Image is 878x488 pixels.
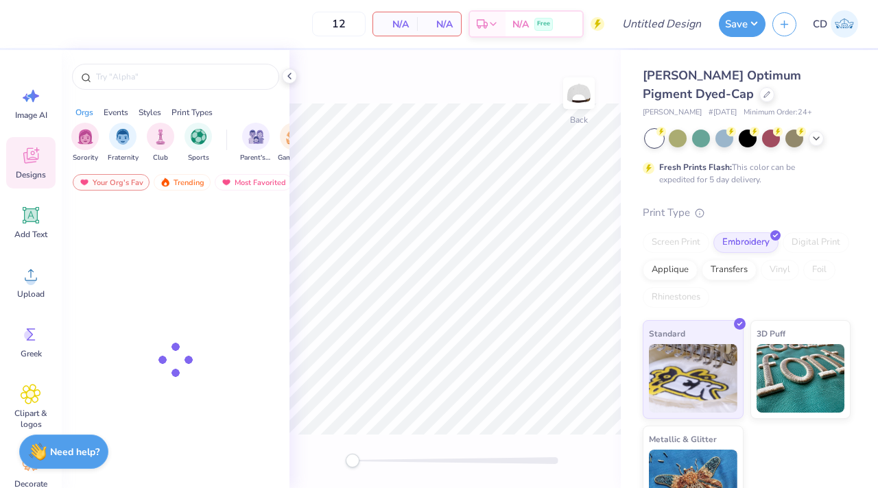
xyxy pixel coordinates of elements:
[153,129,168,145] img: Club Image
[744,107,812,119] span: Minimum Order: 24 +
[643,260,698,280] div: Applique
[783,232,849,253] div: Digital Print
[240,123,272,163] div: filter for Parent's Weekend
[702,260,757,280] div: Transfers
[286,129,302,145] img: Game Day Image
[240,123,272,163] button: filter button
[78,129,93,145] img: Sorority Image
[248,129,264,145] img: Parent's Weekend Image
[761,260,799,280] div: Vinyl
[171,106,213,119] div: Print Types
[757,344,845,413] img: 3D Puff
[75,106,93,119] div: Orgs
[346,454,359,467] div: Accessibility label
[215,174,292,191] div: Most Favorited
[147,123,174,163] div: filter for Club
[160,178,171,187] img: trending.gif
[643,67,801,102] span: [PERSON_NAME] Optimum Pigment Dyed-Cap
[659,161,828,186] div: This color can be expedited for 5 day delivery.
[757,326,785,341] span: 3D Puff
[17,289,45,300] span: Upload
[649,344,737,413] img: Standard
[643,287,709,308] div: Rhinestones
[649,432,717,446] span: Metallic & Glitter
[719,11,766,37] button: Save
[153,153,168,163] span: Club
[95,70,270,84] input: Try "Alpha"
[278,153,309,163] span: Game Day
[570,114,588,126] div: Back
[565,80,593,107] img: Back
[71,123,99,163] button: filter button
[8,408,54,430] span: Clipart & logos
[611,10,712,38] input: Untitled Design
[512,17,529,32] span: N/A
[73,153,98,163] span: Sorority
[188,153,209,163] span: Sports
[221,178,232,187] img: most_fav.gif
[50,446,99,459] strong: Need help?
[191,129,206,145] img: Sports Image
[240,153,272,163] span: Parent's Weekend
[115,129,130,145] img: Fraternity Image
[831,10,858,38] img: Colby Duncan
[278,123,309,163] div: filter for Game Day
[713,232,779,253] div: Embroidery
[312,12,366,36] input: – –
[278,123,309,163] button: filter button
[73,174,150,191] div: Your Org's Fav
[709,107,737,119] span: # [DATE]
[16,169,46,180] span: Designs
[381,17,409,32] span: N/A
[108,123,139,163] div: filter for Fraternity
[807,10,864,38] a: CD
[643,107,702,119] span: [PERSON_NAME]
[79,178,90,187] img: most_fav.gif
[649,326,685,341] span: Standard
[659,162,732,173] strong: Fresh Prints Flash:
[147,123,174,163] button: filter button
[185,123,212,163] button: filter button
[15,110,47,121] span: Image AI
[139,106,161,119] div: Styles
[643,232,709,253] div: Screen Print
[537,19,550,29] span: Free
[643,205,851,221] div: Print Type
[71,123,99,163] div: filter for Sorority
[14,229,47,240] span: Add Text
[108,123,139,163] button: filter button
[154,174,211,191] div: Trending
[185,123,212,163] div: filter for Sports
[104,106,128,119] div: Events
[425,17,453,32] span: N/A
[21,348,42,359] span: Greek
[813,16,827,32] span: CD
[803,260,835,280] div: Foil
[108,153,139,163] span: Fraternity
